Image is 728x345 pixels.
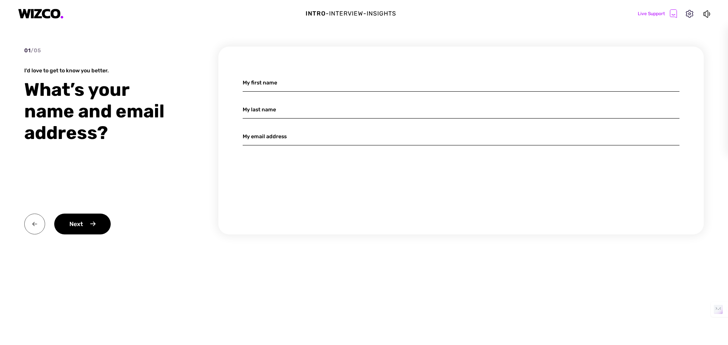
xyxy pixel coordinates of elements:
[367,9,396,18] div: Insights
[24,47,41,55] div: 01
[18,9,64,19] img: logo
[24,67,184,74] div: I'd love to get to know you better.
[24,214,45,234] img: back
[326,9,329,18] div: -
[363,9,367,18] div: -
[24,79,184,144] div: What’s your name and email address?
[329,9,363,18] div: Interview
[31,47,41,54] span: / 05
[54,214,111,234] div: Next
[638,9,677,18] div: Live Support
[306,9,326,18] div: Intro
